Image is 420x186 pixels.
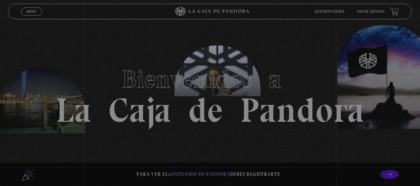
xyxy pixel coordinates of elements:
p: Para ver el debes registrarte [136,170,280,179]
span: contenido de Pandora [168,171,230,177]
a: View your shopping cart [390,7,399,16]
span: Cerrar [24,15,39,19]
a: Inicie sesión [357,10,384,14]
span: Menu [26,10,37,13]
h1: La Caja de Pandora [56,59,364,127]
span: Bienvenidos a [122,64,298,94]
a: Suscripciones [314,10,344,14]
